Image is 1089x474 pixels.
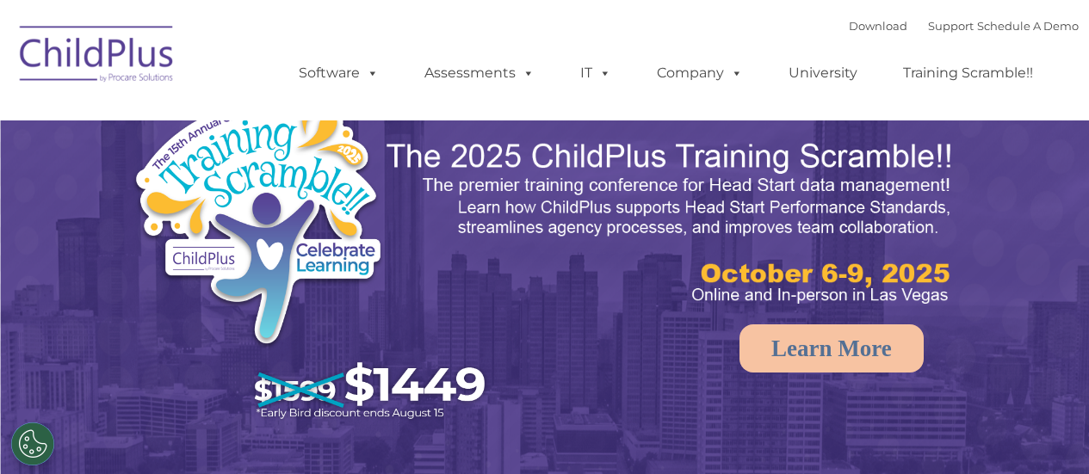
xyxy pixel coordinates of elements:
[849,19,1079,33] font: |
[739,324,924,372] a: Learn More
[849,19,907,33] a: Download
[563,56,628,90] a: IT
[771,56,875,90] a: University
[11,422,54,465] button: Cookies Settings
[928,19,974,33] a: Support
[407,56,552,90] a: Assessments
[282,56,396,90] a: Software
[640,56,760,90] a: Company
[11,14,183,100] img: ChildPlus by Procare Solutions
[886,56,1050,90] a: Training Scramble!!
[977,19,1079,33] a: Schedule A Demo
